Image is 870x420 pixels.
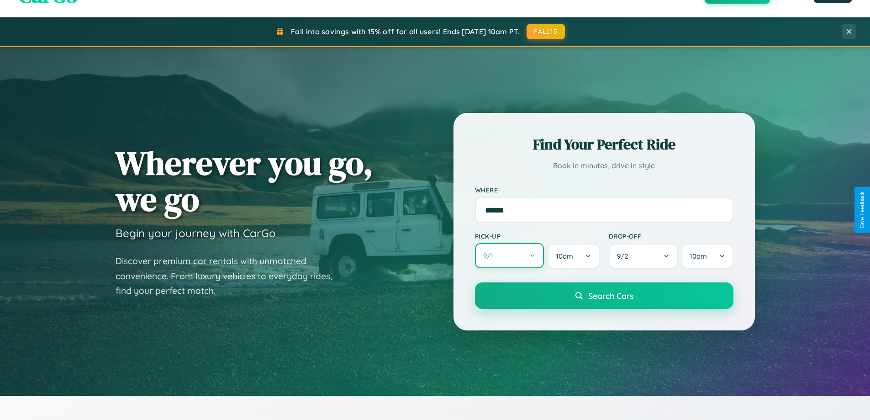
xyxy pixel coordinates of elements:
span: 10am [690,252,707,261]
span: 9 / 2 [617,252,633,261]
h3: Begin your journey with CarGo [116,226,276,240]
button: 10am [548,244,599,269]
p: Book in minutes, drive in style [475,159,733,172]
span: 10am [556,252,573,261]
button: 10am [681,244,733,269]
div: Give Feedback [859,191,865,229]
h1: Wherever you go, we go [116,145,373,217]
span: Search Cars [588,291,633,301]
span: Fall into savings with 15% off for all users! Ends [DATE] 10am PT. [291,27,520,36]
label: Where [475,186,733,194]
p: Discover premium car rentals with unmatched convenience. From luxury vehicles to everyday rides, ... [116,254,344,298]
button: FALL15 [527,24,565,39]
label: Pick-up [475,232,600,240]
h2: Find Your Perfect Ride [475,134,733,154]
button: 9/1 [475,243,544,268]
button: 9/2 [609,244,678,269]
label: Drop-off [609,232,733,240]
button: Search Cars [475,282,733,309]
span: 9 / 1 [483,251,498,260]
